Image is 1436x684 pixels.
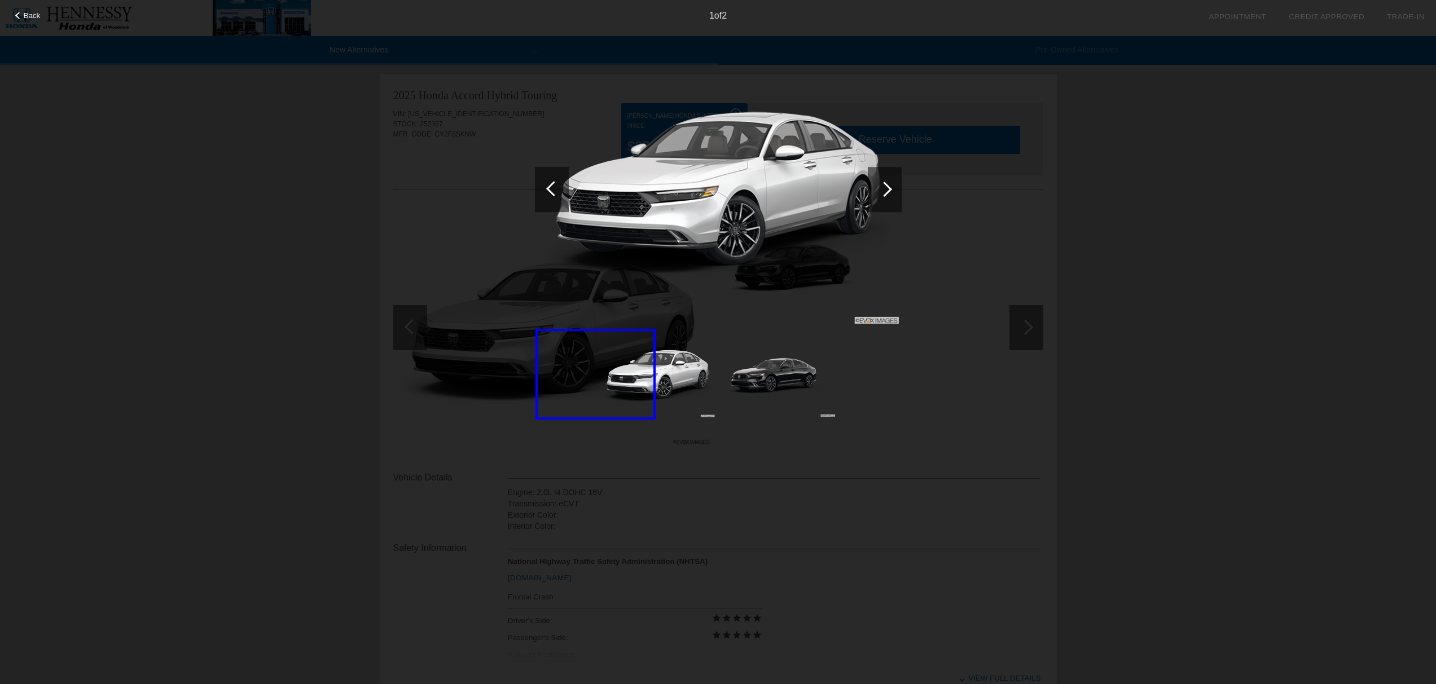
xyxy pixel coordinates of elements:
img: d8c91e6940acdd35b82ad612674d4493d7b3ebe1.png [721,331,837,418]
img: b4b9ace71ef7c5b43ddb449013084c22b0047d56.png [600,331,715,418]
a: Trade-In [1387,12,1425,21]
span: 1 [709,11,714,20]
span: 2 [722,11,727,20]
a: Credit Approved [1289,12,1364,21]
span: Back [24,11,41,20]
a: Appointment [1209,12,1266,21]
img: b4b9ace71ef7c5b43ddb449013084c22b0047d56.png [535,52,902,327]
